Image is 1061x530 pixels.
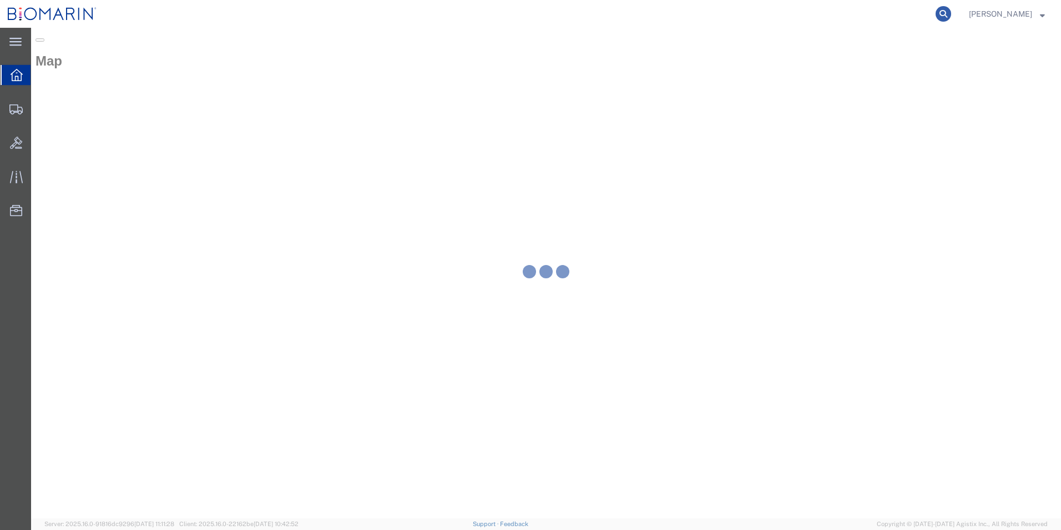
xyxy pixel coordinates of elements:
[44,521,174,527] span: Server: 2025.16.0-91816dc9296
[134,521,174,527] span: [DATE] 11:11:28
[500,521,528,527] a: Feedback
[969,8,1032,20] span: Christelle Quinlan
[877,519,1048,529] span: Copyright © [DATE]-[DATE] Agistix Inc., All Rights Reserved
[473,521,501,527] a: Support
[254,521,299,527] span: [DATE] 10:42:52
[8,6,97,22] img: logo
[968,7,1045,21] button: [PERSON_NAME]
[4,26,1025,41] h2: Map
[179,521,299,527] span: Client: 2025.16.0-22162be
